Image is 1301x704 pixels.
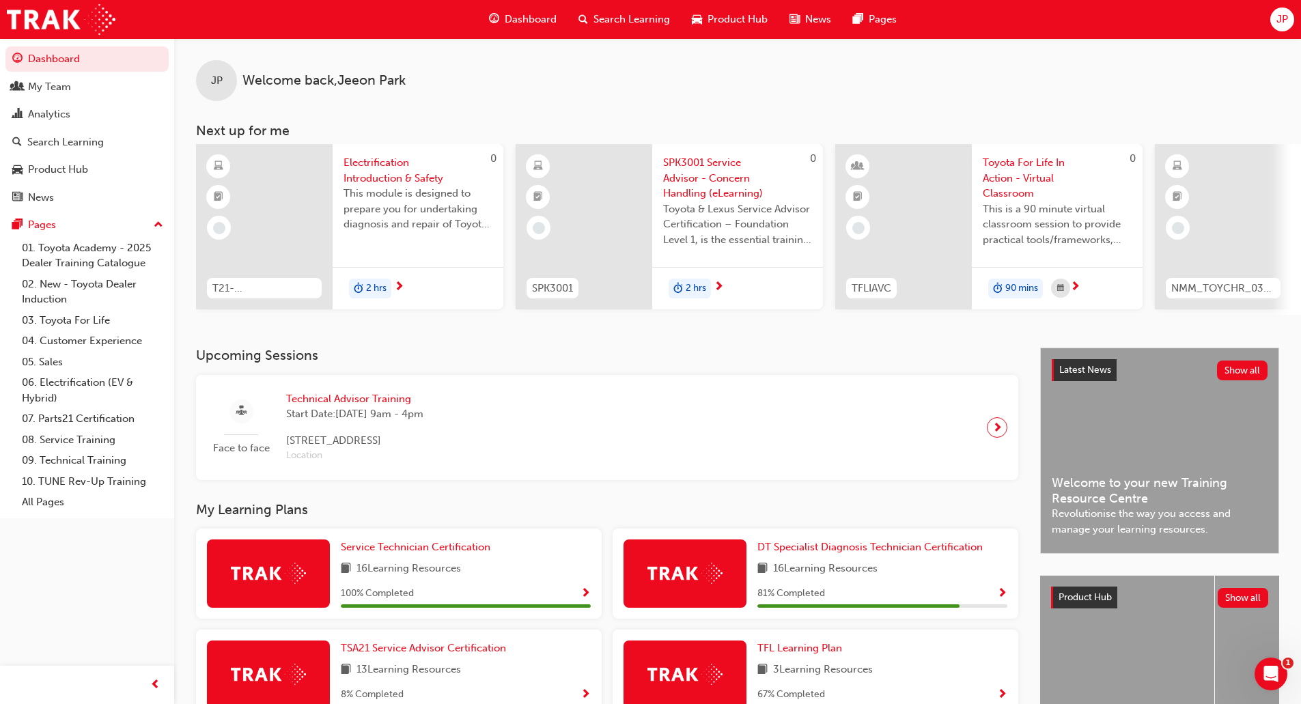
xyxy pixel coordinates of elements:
span: Pages [869,12,897,27]
span: prev-icon [150,677,160,694]
span: guage-icon [489,11,499,28]
span: guage-icon [12,53,23,66]
a: 08. Service Training [16,430,169,451]
span: Product Hub [1059,591,1112,603]
img: Trak [231,563,306,584]
span: 81 % Completed [757,586,825,602]
button: JP [1270,8,1294,31]
iframe: Intercom live chat [1255,658,1287,690]
button: Show Progress [997,686,1007,703]
a: Latest NewsShow all [1052,359,1268,381]
span: 2 hrs [366,281,387,296]
span: learningRecordVerb_NONE-icon [852,222,865,234]
span: book-icon [757,662,768,679]
span: 2 hrs [686,281,706,296]
div: Analytics [28,107,70,122]
a: 05. Sales [16,352,169,373]
a: pages-iconPages [842,5,908,33]
a: All Pages [16,492,169,513]
span: 8 % Completed [341,687,404,703]
span: TSA21 Service Advisor Certification [341,642,506,654]
span: Welcome to your new Training Resource Centre [1052,475,1268,506]
span: pages-icon [12,219,23,231]
a: My Team [5,74,169,100]
span: Product Hub [708,12,768,27]
span: calendar-icon [1057,280,1064,297]
img: Trak [7,4,115,35]
span: 67 % Completed [757,687,825,703]
span: book-icon [341,561,351,578]
span: news-icon [12,192,23,204]
span: car-icon [12,164,23,176]
span: learningResourceType_INSTRUCTOR_LED-icon [853,158,863,175]
span: duration-icon [993,280,1003,298]
a: 0T21-FOD_HVIS_PREREQElectrification Introduction & SafetyThis module is designed to prepare you f... [196,144,503,309]
span: 1 [1283,658,1293,668]
span: Service Technician Certification [341,541,490,553]
span: Show Progress [997,689,1007,701]
span: duration-icon [673,280,683,298]
span: learningRecordVerb_NONE-icon [533,222,545,234]
span: Electrification Introduction & Safety [344,155,492,186]
span: learningRecordVerb_NONE-icon [1172,222,1184,234]
a: 06. Electrification (EV & Hybrid) [16,372,169,408]
span: T21-FOD_HVIS_PREREQ [212,281,316,296]
span: Location [286,448,423,464]
div: News [28,190,54,206]
a: 10. TUNE Rev-Up Training [16,471,169,492]
span: learningResourceType_ELEARNING-icon [533,158,543,175]
span: 0 [1130,152,1136,165]
a: 02. New - Toyota Dealer Induction [16,274,169,310]
span: Face to face [207,440,275,456]
span: next-icon [1070,281,1080,294]
span: Start Date: [DATE] 9am - 4pm [286,406,423,422]
a: 0SPK3001SPK3001 Service Advisor - Concern Handling (eLearning)Toyota & Lexus Service Advisor Cert... [516,144,823,309]
a: Dashboard [5,46,169,72]
span: Dashboard [505,12,557,27]
a: Service Technician Certification [341,539,496,555]
span: Toyota For Life In Action - Virtual Classroom [983,155,1132,201]
span: 13 Learning Resources [356,662,461,679]
h3: Upcoming Sessions [196,348,1018,363]
a: 09. Technical Training [16,450,169,471]
span: learningResourceType_ELEARNING-icon [1173,158,1182,175]
span: 3 Learning Resources [773,662,873,679]
span: 0 [810,152,816,165]
a: DT Specialist Diagnosis Technician Certification [757,539,988,555]
a: News [5,185,169,210]
span: 90 mins [1005,281,1038,296]
a: car-iconProduct Hub [681,5,779,33]
img: Trak [231,664,306,685]
a: guage-iconDashboard [478,5,568,33]
span: Technical Advisor Training [286,391,423,407]
div: Product Hub [28,162,88,178]
span: Show Progress [580,689,591,701]
span: up-icon [154,216,163,234]
span: 16 Learning Resources [356,561,461,578]
span: News [805,12,831,27]
span: This is a 90 minute virtual classroom session to provide practical tools/frameworks, behaviours a... [983,201,1132,248]
button: DashboardMy TeamAnalyticsSearch LearningProduct HubNews [5,44,169,212]
span: booktick-icon [214,188,223,206]
span: learningResourceType_ELEARNING-icon [214,158,223,175]
a: Search Learning [5,130,169,155]
span: search-icon [12,137,22,149]
h3: Next up for me [174,123,1301,139]
span: SPK3001 [532,281,573,296]
a: 01. Toyota Academy - 2025 Dealer Training Catalogue [16,238,169,274]
span: booktick-icon [533,188,543,206]
a: 03. Toyota For Life [16,310,169,331]
img: Trak [647,664,723,685]
a: TFL Learning Plan [757,640,848,656]
span: next-icon [992,418,1003,437]
a: 0TFLIAVCToyota For Life In Action - Virtual ClassroomThis is a 90 minute virtual classroom sessio... [835,144,1143,309]
span: duration-icon [354,280,363,298]
span: DT Specialist Diagnosis Technician Certification [757,541,983,553]
span: Revolutionise the way you access and manage your learning resources. [1052,506,1268,537]
span: TFL Learning Plan [757,642,842,654]
a: Face to faceTechnical Advisor TrainingStart Date:[DATE] 9am - 4pm[STREET_ADDRESS]Location [207,386,1007,469]
a: search-iconSearch Learning [568,5,681,33]
span: Toyota & Lexus Service Advisor Certification – Foundation Level 1, is the essential training cour... [663,201,812,248]
span: car-icon [692,11,702,28]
